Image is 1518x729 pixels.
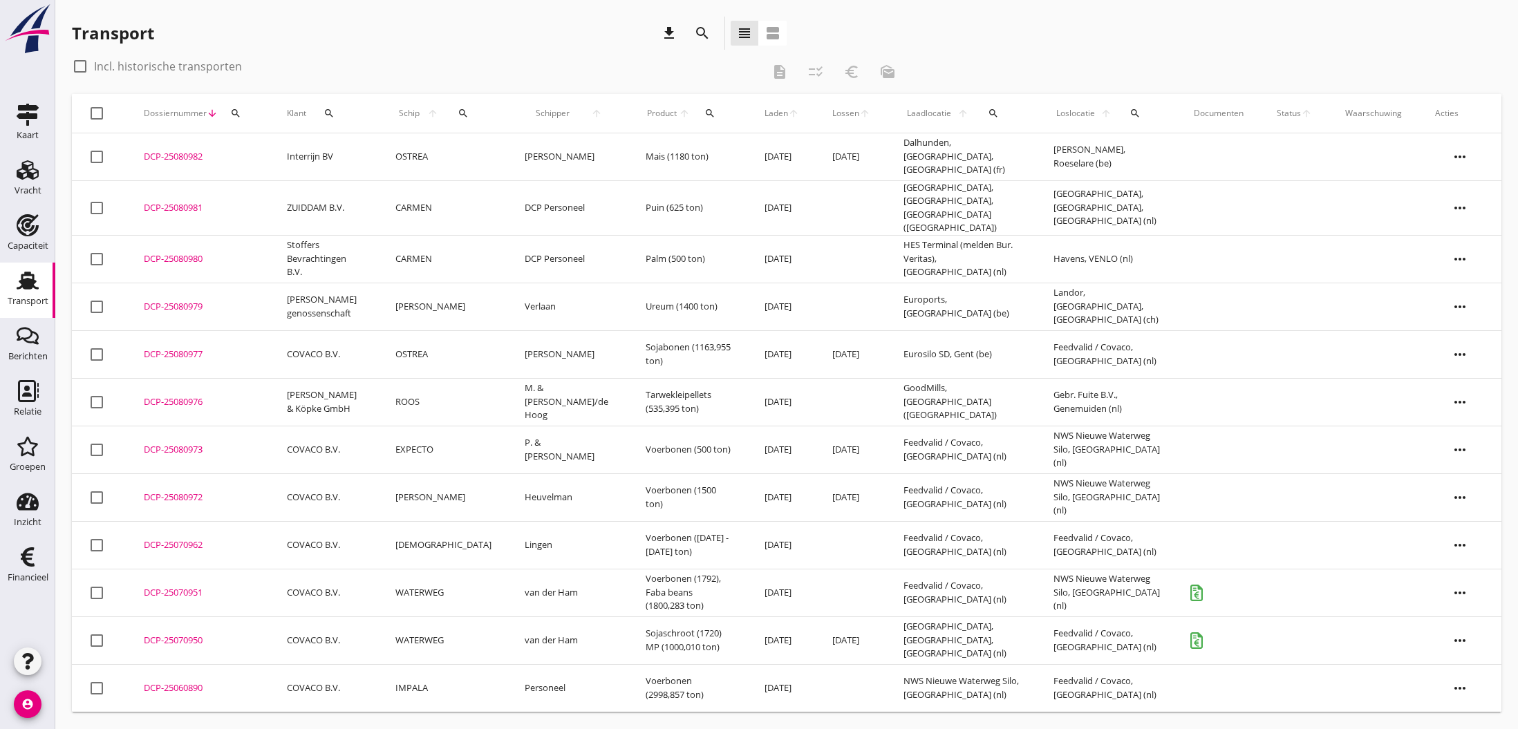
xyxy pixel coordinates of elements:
i: arrow_upward [859,108,870,119]
div: DCP-25070950 [144,634,254,647]
td: Verlaan [508,283,629,330]
td: Mais (1180 ton) [629,133,748,181]
i: more_horiz [1441,621,1479,660]
td: [PERSON_NAME] genossenschaft [270,283,379,330]
td: GoodMills, [GEOGRAPHIC_DATA] ([GEOGRAPHIC_DATA]) [887,378,1037,426]
td: EXPECTO [379,426,508,473]
td: Gebr. Fuite B.V., Genemuiden (nl) [1037,378,1177,426]
i: search [694,25,711,41]
td: COVACO B.V. [270,473,379,521]
td: P. & [PERSON_NAME] [508,426,629,473]
i: more_horiz [1441,669,1479,708]
td: COVACO B.V. [270,330,379,378]
i: more_horiz [1441,430,1479,469]
td: DCP Personeel [508,235,629,283]
div: DCP-25080982 [144,150,254,164]
td: ZUIDDAM B.V. [270,180,379,235]
td: [DATE] [748,473,816,521]
i: search [324,108,335,119]
td: NWS Nieuwe Waterweg Silo, [GEOGRAPHIC_DATA] (nl) [887,664,1037,712]
td: NWS Nieuwe Waterweg Silo, [GEOGRAPHIC_DATA] (nl) [1037,569,1177,616]
td: [DATE] [748,521,816,569]
img: logo-small.a267ee39.svg [3,3,53,55]
td: Feedvalid / Covaco, [GEOGRAPHIC_DATA] (nl) [1037,330,1177,378]
td: COVACO B.V. [270,569,379,616]
td: Voerbonen (1792), Faba beans (1800,283 ton) [629,569,748,616]
i: more_horiz [1441,138,1479,176]
td: [DATE] [748,235,816,283]
td: Ureum (1400 ton) [629,283,748,330]
i: more_horiz [1441,240,1479,278]
div: Berichten [8,352,48,361]
td: WATERWEG [379,616,508,664]
div: DCP-25080976 [144,395,254,409]
td: [DATE] [748,133,816,181]
td: Feedvalid / Covaco, [GEOGRAPHIC_DATA] (nl) [887,426,1037,473]
div: DCP-25080977 [144,348,254,361]
span: Lossen [832,107,859,120]
i: more_horiz [1441,287,1479,326]
td: [DATE] [748,426,816,473]
td: OSTREA [379,330,508,378]
td: NWS Nieuwe Waterweg Silo, [GEOGRAPHIC_DATA] (nl) [1037,473,1177,521]
td: Personeel [508,664,629,712]
td: [DATE] [748,283,816,330]
td: [GEOGRAPHIC_DATA], [GEOGRAPHIC_DATA], [GEOGRAPHIC_DATA] (nl) [1037,180,1177,235]
div: Klant [287,97,362,130]
td: NWS Nieuwe Waterweg Silo, [GEOGRAPHIC_DATA] (nl) [1037,426,1177,473]
td: HES Terminal (melden Bur. Veritas), [GEOGRAPHIC_DATA] (nl) [887,235,1037,283]
i: arrow_upward [1301,108,1312,119]
td: Feedvalid / Covaco, [GEOGRAPHIC_DATA] (nl) [1037,664,1177,712]
td: [DATE] [816,473,887,521]
span: Schipper [525,107,580,120]
td: Voerbonen (500 ton) [629,426,748,473]
td: COVACO B.V. [270,521,379,569]
i: search [704,108,715,119]
i: view_headline [736,25,753,41]
i: arrow_upward [677,108,691,119]
div: DCP-25080973 [144,443,254,457]
td: [PERSON_NAME], Roeselare (be) [1037,133,1177,181]
div: Inzicht [14,518,41,527]
td: [DATE] [748,378,816,426]
div: DCP-25080980 [144,252,254,266]
i: more_horiz [1441,478,1479,517]
span: Loslocatie [1053,107,1098,120]
td: Feedvalid / Covaco, [GEOGRAPHIC_DATA] (nl) [887,569,1037,616]
td: ROOS [379,378,508,426]
td: Euroports, [GEOGRAPHIC_DATA] (be) [887,283,1037,330]
td: [DATE] [748,664,816,712]
i: view_agenda [765,25,781,41]
td: [PERSON_NAME] [379,473,508,521]
td: Sojabonen (1163,955 ton) [629,330,748,378]
div: DCP-25070962 [144,538,254,552]
td: CARMEN [379,180,508,235]
td: [DATE] [748,616,816,664]
div: Transport [8,296,48,305]
td: Voerbonen (1500 ton) [629,473,748,521]
td: OSTREA [379,133,508,181]
td: [PERSON_NAME] [379,283,508,330]
td: Puin (625 ton) [629,180,748,235]
span: Schip [395,107,423,120]
div: Vracht [15,186,41,195]
div: DCP-25080981 [144,201,254,215]
td: WATERWEG [379,569,508,616]
span: Voerbonen ([DATE] - [DATE] ton) [646,531,729,558]
i: arrow_upward [788,108,799,119]
i: arrow_upward [1098,108,1114,119]
td: DCP Personeel [508,180,629,235]
i: arrow_upward [424,108,442,119]
td: [DATE] [748,569,816,616]
div: Transport [72,22,154,44]
i: more_horiz [1441,526,1479,565]
td: IMPALA [379,664,508,712]
td: M. & [PERSON_NAME]/de Hoog [508,378,629,426]
span: Product [646,107,677,120]
i: search [988,108,999,119]
td: [DATE] [748,330,816,378]
td: [PERSON_NAME] [508,330,629,378]
td: COVACO B.V. [270,616,379,664]
i: search [458,108,469,119]
i: download [661,25,677,41]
